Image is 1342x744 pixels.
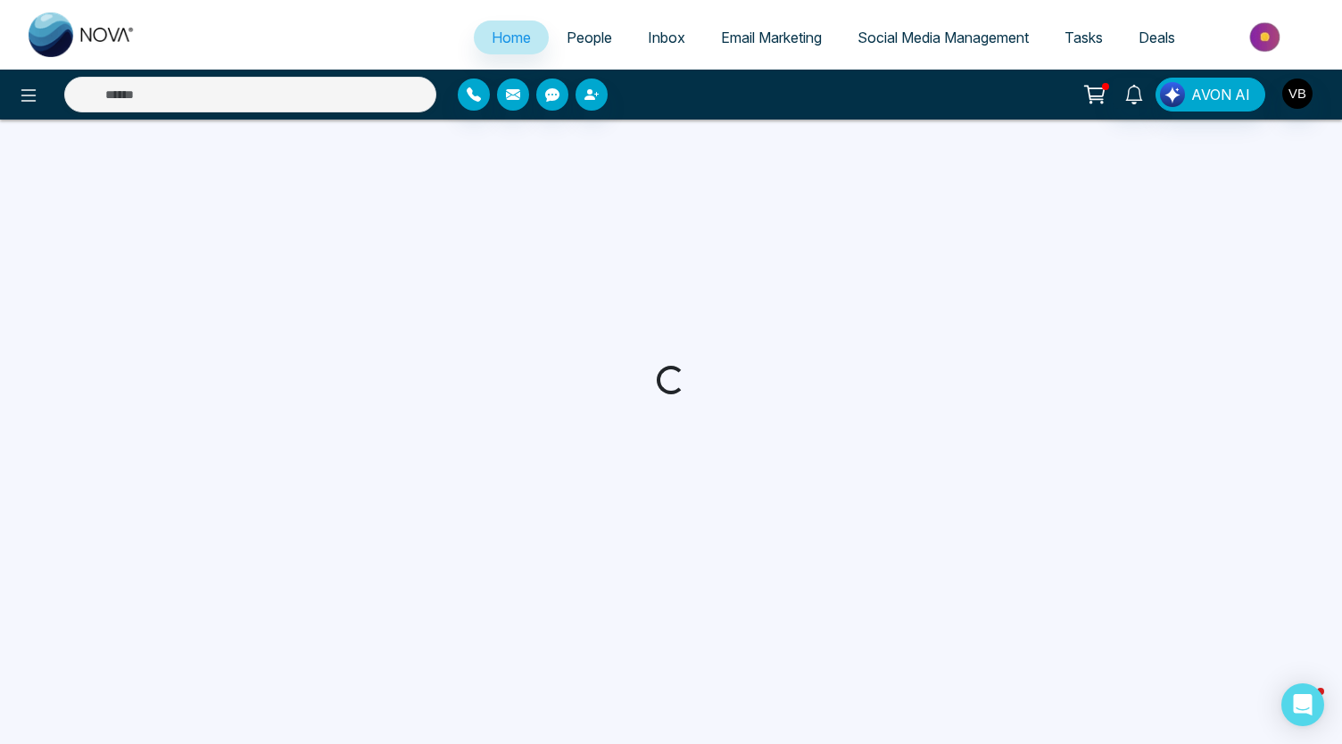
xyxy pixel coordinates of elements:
a: Social Media Management [840,21,1047,54]
span: Inbox [648,29,685,46]
img: Market-place.gif [1202,17,1331,57]
a: Home [474,21,549,54]
button: AVON AI [1156,78,1265,112]
div: Open Intercom Messenger [1281,683,1324,726]
img: User Avatar [1282,79,1313,109]
a: Tasks [1047,21,1121,54]
span: People [567,29,612,46]
img: Nova CRM Logo [29,12,136,57]
span: Email Marketing [721,29,822,46]
span: Deals [1139,29,1175,46]
a: Inbox [630,21,703,54]
span: Home [492,29,531,46]
span: Social Media Management [857,29,1029,46]
a: Deals [1121,21,1193,54]
img: Lead Flow [1160,82,1185,107]
span: AVON AI [1191,84,1250,105]
a: Email Marketing [703,21,840,54]
span: Tasks [1064,29,1103,46]
a: People [549,21,630,54]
